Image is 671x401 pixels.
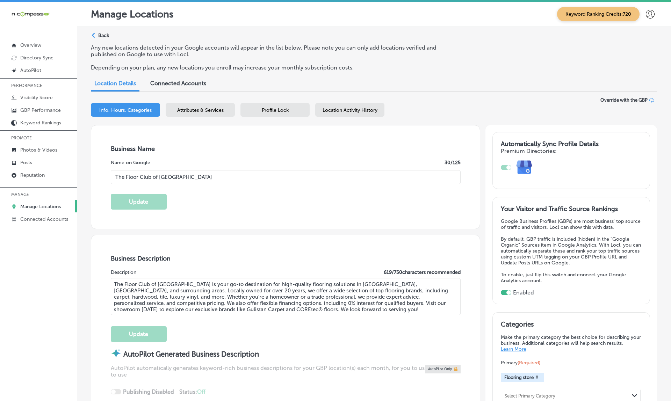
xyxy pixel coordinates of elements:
label: 30 /125 [445,160,461,166]
h3: Your Visitor and Traffic Source Rankings [501,205,642,213]
textarea: The Floor Club of [GEOGRAPHIC_DATA] is your go-to destination for high-quality flooring solutions... [111,278,461,315]
span: Primary [501,360,540,366]
button: Update [111,194,167,210]
p: Make the primary category the best choice for describing your business. Additional categories wil... [501,334,642,352]
img: 660ab0bf-5cc7-4cb8-ba1c-48b5ae0f18e60NCTV_CLogo_TV_Black_-500x88.png [11,11,50,17]
p: Directory Sync [20,55,53,61]
input: Enter Location Name [111,170,461,184]
span: Keyword Ranking Credits: 720 [557,7,640,21]
span: Override with the GBP [600,97,648,103]
span: Location Details [94,80,136,87]
label: Description [111,269,136,275]
p: By default, GBP traffic is included (hidden) in the "Google Organic" Sources item in Google Analy... [501,236,642,266]
strong: AutoPilot Generated Business Description [123,350,259,358]
span: Location Activity History [323,107,377,113]
p: Visibility Score [20,95,53,101]
p: Overview [20,42,41,48]
h4: Premium Directories: [501,148,642,154]
span: Info, Hours, Categories [99,107,152,113]
p: GBP Performance [20,107,61,113]
img: e7ababfa220611ac49bdb491a11684a6.png [511,154,537,181]
img: autopilot-icon [111,348,121,358]
p: Back [98,32,109,38]
h3: Categories [501,320,642,331]
label: 619 / 750 characters recommended [384,269,461,275]
button: Update [111,326,167,342]
h3: Business Name [111,145,461,153]
span: Connected Accounts [150,80,206,87]
span: Attributes & Services [177,107,224,113]
p: Reputation [20,172,45,178]
h3: Business Description [111,255,461,262]
h3: Automatically Sync Profile Details [501,140,642,148]
p: Photos & Videos [20,147,57,153]
span: (Required) [518,360,540,366]
p: Depending on your plan, any new locations you enroll may increase your monthly subscription costs. [91,64,459,71]
p: AutoPilot [20,67,41,73]
label: Enabled [513,289,534,296]
p: Posts [20,160,32,166]
label: Name on Google [111,160,150,166]
p: Connected Accounts [20,216,68,222]
div: Select Primary Category [505,393,555,399]
p: To enable, just flip this switch and connect your Google Analytics account. [501,272,642,284]
p: Manage Locations [91,8,174,20]
p: Any new locations detected in your Google accounts will appear in the list below. Please note you... [91,44,459,58]
button: X [534,374,540,380]
a: Learn More [501,346,526,352]
span: Flooring store [504,375,534,380]
p: Google Business Profiles (GBPs) are most business' top source of traffic and visitors. Locl can s... [501,218,642,230]
p: Keyword Rankings [20,120,61,126]
span: Profile Lock [262,107,289,113]
p: Manage Locations [20,204,61,210]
